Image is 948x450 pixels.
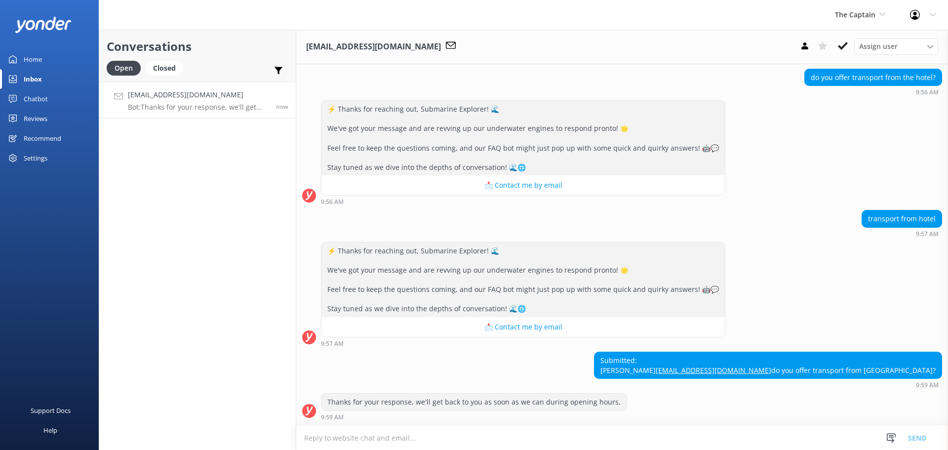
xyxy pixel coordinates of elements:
[24,49,42,69] div: Home
[128,89,269,100] h4: [EMAIL_ADDRESS][DOMAIN_NAME]
[24,128,61,148] div: Recommend
[835,10,875,19] span: The Captain
[24,69,42,89] div: Inbox
[854,39,938,54] div: Assign User
[321,198,725,205] div: Sep 11 2025 09:56am (UTC -04:00) America/Caracas
[24,109,47,128] div: Reviews
[916,382,939,388] strong: 9:59 AM
[594,352,942,378] div: Submitted: [PERSON_NAME] do you offer transport from [GEOGRAPHIC_DATA]?
[916,231,939,237] strong: 9:57 AM
[916,89,939,95] strong: 9:56 AM
[804,88,942,95] div: Sep 11 2025 09:56am (UTC -04:00) America/Caracas
[321,414,344,420] strong: 9:59 AM
[276,102,288,111] span: Sep 11 2025 09:59am (UTC -04:00) America/Caracas
[321,413,627,420] div: Sep 11 2025 09:59am (UTC -04:00) America/Caracas
[321,101,725,175] div: ⚡ Thanks for reaching out, Submarine Explorer! 🌊 We've got your message and are revving up our un...
[859,41,898,52] span: Assign user
[321,199,344,205] strong: 9:56 AM
[24,148,47,168] div: Settings
[107,37,288,56] h2: Conversations
[321,175,725,195] button: 📩 Contact me by email
[321,243,725,317] div: ⚡ Thanks for reaching out, Submarine Explorer! 🌊 We've got your message and are revving up our un...
[128,103,269,112] p: Bot: Thanks for your response, we'll get back to you as soon as we can during opening hours.
[321,341,344,347] strong: 9:57 AM
[31,401,71,420] div: Support Docs
[146,61,183,76] div: Closed
[805,69,942,86] div: do you offer transport from the hotel?
[594,381,942,388] div: Sep 11 2025 09:59am (UTC -04:00) America/Caracas
[146,62,188,73] a: Closed
[107,62,146,73] a: Open
[862,210,942,227] div: transport from hotel
[321,317,725,337] button: 📩 Contact me by email
[862,230,942,237] div: Sep 11 2025 09:57am (UTC -04:00) America/Caracas
[15,17,72,33] img: yonder-white-logo.png
[99,82,296,119] a: [EMAIL_ADDRESS][DOMAIN_NAME]Bot:Thanks for your response, we'll get back to you as soon as we can...
[24,89,48,109] div: Chatbot
[306,41,441,53] h3: [EMAIL_ADDRESS][DOMAIN_NAME]
[321,394,627,410] div: Thanks for your response, we'll get back to you as soon as we can during opening hours.
[107,61,141,76] div: Open
[321,340,725,347] div: Sep 11 2025 09:57am (UTC -04:00) America/Caracas
[656,366,771,375] a: [EMAIL_ADDRESS][DOMAIN_NAME]
[43,420,57,440] div: Help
